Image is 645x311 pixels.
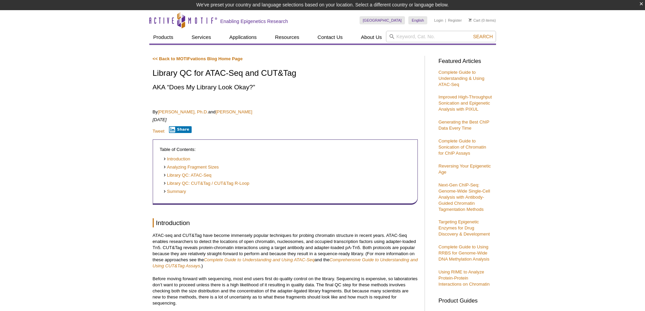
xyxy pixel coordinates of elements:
a: [GEOGRAPHIC_DATA] [360,16,405,24]
a: Introduction [163,156,190,162]
a: Reversing Your Epigenetic Age [438,163,491,175]
li: | [445,16,446,24]
h2: AKA “Does My Library Look Okay?” [153,83,418,92]
a: English [408,16,427,24]
button: Search [471,34,495,40]
p: Table of Contents: [160,147,411,153]
p: By and [153,109,418,115]
h2: Enabling Epigenetics Research [220,18,288,24]
a: Analyzing Fragment Sizes [163,164,219,171]
em: [DATE] [153,117,167,122]
img: Your Cart [469,18,472,22]
a: Improved High-Throughput Sonication and Epigenetic Analysis with PIXUL [438,94,492,112]
a: Generating the Best ChIP Data Every Time [438,119,489,131]
span: Search [473,34,493,39]
a: Login [434,18,443,23]
a: Complete Guide to Understanding & Using ATAC-Seq [438,70,485,87]
p: ATAC-seq and CUT&Tag have become immensely popular techniques for probing chromatin structure in ... [153,232,418,269]
a: Comprehensive Guide to Understanding and Using CUT&Tag Assays [153,257,418,268]
p: Before moving forward with sequencing, most end users first do quality control on the library. Se... [153,276,418,306]
li: (0 items) [469,16,496,24]
a: Tweet [153,129,165,134]
a: << Back to MOTIFvations Blog Home Page [153,56,243,61]
a: Next-Gen ChIP-Seq: Genome-Wide Single-Cell Analysis with Antibody-Guided Chromatin Tagmentation M... [438,182,490,212]
a: [PERSON_NAME] [216,109,252,114]
a: Targeting Epigenetic Enzymes for Drug Discovery & Development [438,219,490,237]
button: Share [169,126,192,133]
a: Complete Guide to Understanding and Using ATAC-Seq [204,257,315,262]
h3: Product Guides [438,294,493,304]
a: Resources [271,31,303,44]
a: Cart [469,18,480,23]
a: Contact Us [314,31,347,44]
a: About Us [357,31,386,44]
a: Summary [163,188,186,195]
a: [PERSON_NAME], Ph.D. [158,109,208,114]
h3: Featured Articles [438,59,493,64]
h2: Introduction [153,218,418,227]
a: Services [188,31,215,44]
a: Library QC: CUT&Tag / CUT&Tag R-Loop [163,180,250,187]
a: Applications [225,31,261,44]
a: Using RIME to Analyze Protein-Protein Interactions on Chromatin [438,269,490,287]
input: Keyword, Cat. No. [386,31,496,42]
a: Complete Guide to Sonication of Chromatin for ChIP Assays [438,138,486,156]
a: Register [448,18,462,23]
h1: Library QC for ATAC-Seq and CUT&Tag [153,69,418,79]
a: Products [149,31,177,44]
a: Library QC: ATAC-Seq [163,172,212,179]
a: Complete Guide to Using RRBS for Genome-Wide DNA Methylation Analysis [438,244,489,262]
